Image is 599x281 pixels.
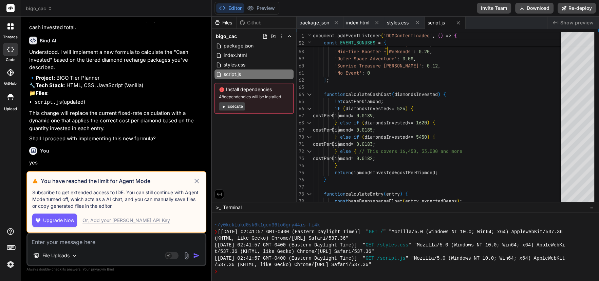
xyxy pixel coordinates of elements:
[214,262,371,268] span: /537.36 (KHTML, like Gecko) Chrome/[URL] Safari/537.36"
[244,3,278,13] button: Preview
[335,105,340,112] span: if
[397,105,405,112] span: 524
[405,198,419,204] span: entry
[324,177,326,183] span: }
[560,19,594,26] span: Show preview
[351,127,354,133] span: =
[214,268,218,275] span: ❯
[419,198,422,204] span: .
[408,120,413,126] span: <=
[36,75,54,81] strong: Project
[29,135,205,143] p: Shall I proceed with implementing this new formula?
[422,198,457,204] span: expectedBeans
[427,134,430,140] span: )
[408,134,413,140] span: <=
[223,42,254,50] span: package.json
[394,91,438,97] span: diamondsInvested
[356,127,373,133] span: 0.0185
[351,141,354,147] span: =
[405,105,408,112] span: )
[297,119,304,126] div: 68
[297,169,304,176] div: 75
[223,204,242,211] span: Terminal
[324,191,345,197] span: function
[223,61,246,69] span: styles.css
[335,162,337,168] span: }
[457,198,460,204] span: )
[305,148,314,155] div: Click to collapse the range.
[297,98,304,105] div: 65
[346,19,369,26] span: index.html
[43,217,74,224] span: Upgrade Now
[297,69,304,77] div: 61
[297,33,304,40] span: 1
[26,266,206,273] p: Always double-check its answers. Your in Bind
[375,198,403,204] span: parseFloat
[343,98,381,104] span: costPerDiamond
[313,127,351,133] span: costPerDiamond
[3,34,18,40] label: threads
[214,235,349,242] span: (KHTML, like Gecko) Chrome/[URL] Safari/537.36"
[373,141,375,147] span: ;
[305,91,314,98] div: Click to collapse the range.
[366,242,374,248] span: GET
[297,134,304,141] div: 70
[383,33,432,39] span: 'DOMContentLoaded'
[40,147,49,154] h6: You
[297,55,304,62] div: 59
[297,40,304,47] span: 52
[297,91,304,98] div: 64
[297,126,304,134] div: 69
[416,134,427,140] span: 5450
[588,202,595,213] button: −
[373,127,375,133] span: ;
[345,105,389,112] span: diamondsInvested
[324,77,326,83] span: }
[335,56,397,62] span: 'Outer Space Adventure'
[351,155,354,161] span: =
[380,229,383,235] span: /
[354,148,356,154] span: {
[335,98,343,104] span: let
[369,229,377,235] span: GET
[362,70,364,76] span: :
[5,259,16,270] img: settings
[432,33,435,39] span: ,
[223,70,242,78] span: script.js
[373,113,375,119] span: ;
[356,155,373,161] span: 0.0182
[297,190,304,198] div: 78
[29,109,205,133] p: This change will replace the current fixed-rate calculation with a dynamic one that applies the c...
[438,33,441,39] span: (
[383,40,386,46] span: {
[427,63,438,69] span: 0.12
[32,189,201,209] p: Subscribe to get extended access to IDE. You can still continue with Agent Mode turned off, which...
[367,70,370,76] span: 0
[219,86,289,93] span: Install dependencies
[345,191,383,197] span: calculateEntry
[438,91,441,97] span: )
[297,48,304,55] div: 58
[297,77,304,84] div: 62
[351,113,354,119] span: =
[383,191,386,197] span: (
[428,19,445,26] span: script.js
[216,33,237,40] span: bigo_cac
[351,169,394,176] span: diamondsInvested
[413,56,416,62] span: ,
[356,141,373,147] span: 0.0183
[297,183,304,190] div: 77
[340,134,351,140] span: else
[378,40,381,46] span: =
[558,3,596,14] button: Re-deploy
[389,105,394,112] span: <=
[82,217,170,224] div: Or, Add your [PERSON_NAME] API Key
[214,255,366,262] span: [[DATE] 02:41:57 GMT-0400 (Eastern Daylight Time)] "
[26,5,52,12] span: bigo_cac
[422,63,424,69] span: :
[373,155,375,161] span: ;
[218,229,369,235] span: [[DATE] 02:41:57 GMT-0400 (Eastern Daylight Time)] "
[335,169,351,176] span: return
[335,48,413,55] span: 'Mid-Tier Booster – Weekends'
[91,267,103,271] span: privacy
